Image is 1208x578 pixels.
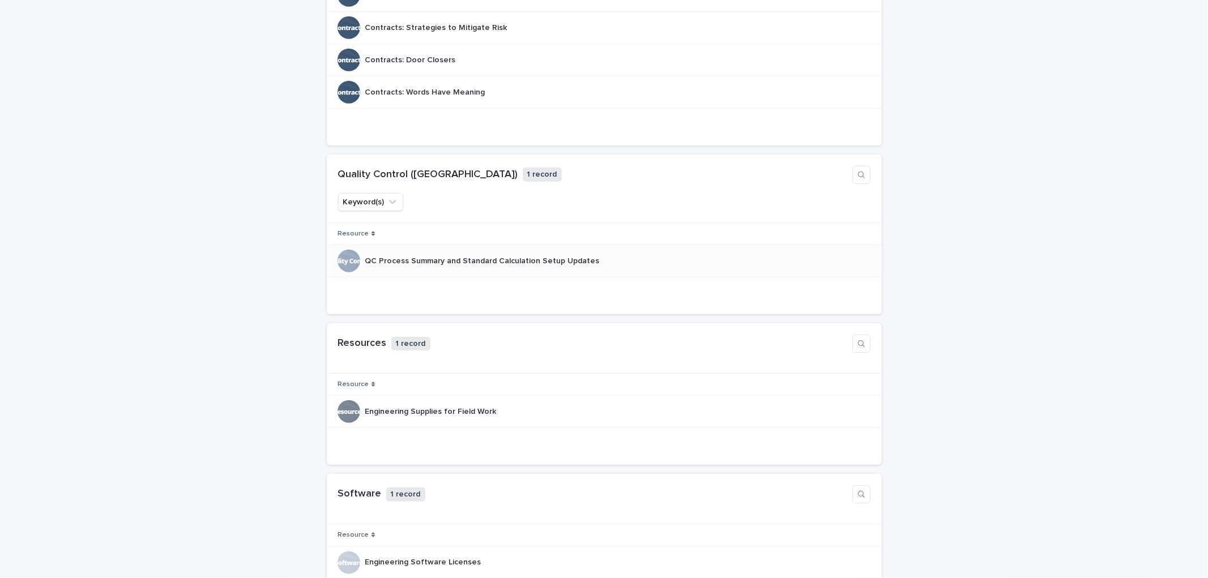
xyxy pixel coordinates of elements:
[338,529,369,541] p: Resource
[365,405,498,417] p: Engineering Supplies for Field Work
[327,245,882,277] tr: QC Process Summary and Standard Calculation Setup UpdatesQC Process Summary and Standard Calculat...
[365,254,601,266] p: QC Process Summary and Standard Calculation Setup Updates
[327,76,882,108] tr: Contracts: Words Have MeaningContracts: Words Have Meaning
[338,337,387,350] h1: Resources
[327,396,882,428] tr: Engineering Supplies for Field WorkEngineering Supplies for Field Work
[365,555,483,567] p: Engineering Software Licenses
[338,378,369,391] p: Resource
[327,44,882,76] tr: Contracts: Door ClosersContracts: Door Closers
[365,21,509,33] p: Contracts: Strategies to Mitigate Risk
[327,11,882,44] tr: Contracts: Strategies to Mitigate RiskContracts: Strategies to Mitigate Risk
[338,488,382,500] h1: Software
[365,85,487,97] p: Contracts: Words Have Meaning
[391,337,430,351] p: 1 record
[523,168,562,182] p: 1 record
[338,169,518,181] h1: Quality Control ([GEOGRAPHIC_DATA])
[338,193,403,211] button: Keyword(s)
[365,53,458,65] p: Contracts: Door Closers
[338,228,369,240] p: Resource
[386,487,425,502] p: 1 record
